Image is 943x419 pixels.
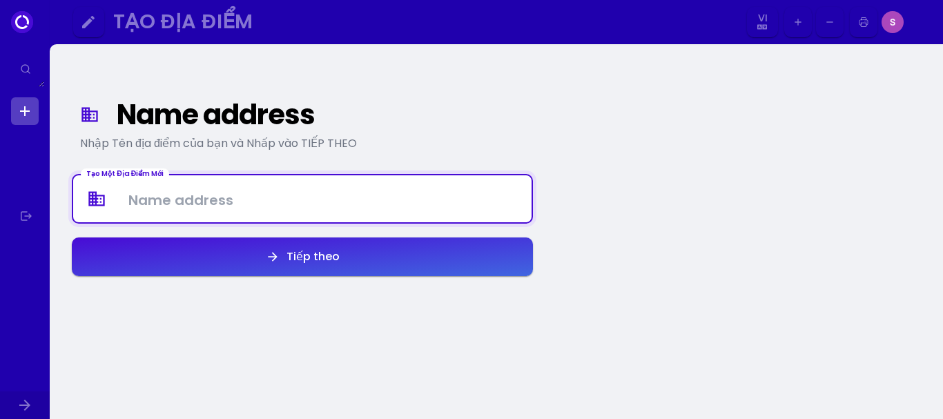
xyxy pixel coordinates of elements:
button: Tiếp theo [72,237,533,276]
img: Hình ảnh [908,11,930,33]
font: Tạo Một Địa Điểm Mới [86,168,164,179]
font: Name address [117,95,315,134]
font: Nhập Tên địa điểm của bạn và Nhấp vào TIẾP THEO [80,135,357,151]
input: Name address [73,179,532,220]
font: Tạo Địa điểm [113,8,253,35]
img: Hình ảnh [882,11,904,33]
button: Tạo Địa điểm [108,7,743,38]
font: Tiếp theo [286,249,340,264]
